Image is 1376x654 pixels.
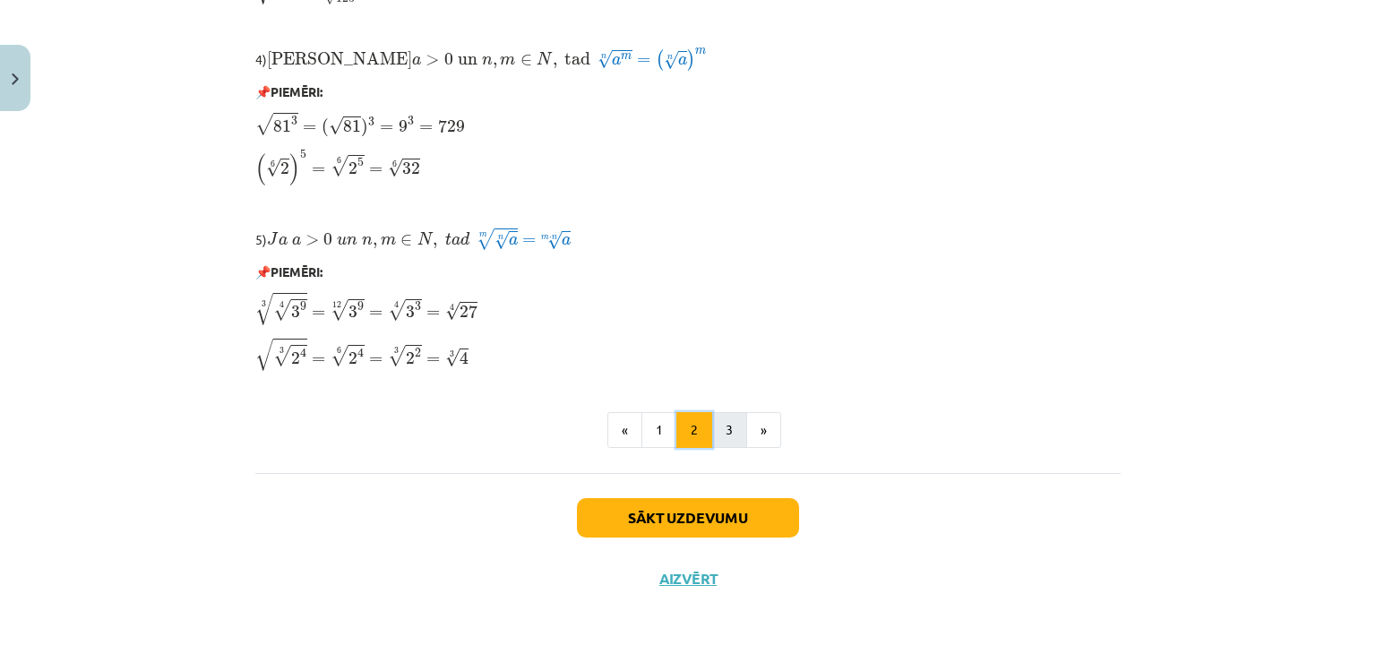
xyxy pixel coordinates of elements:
[500,56,515,65] span: m
[388,345,406,366] span: √
[348,162,357,175] span: 2
[255,293,273,325] span: √
[406,352,415,365] span: 2
[271,83,322,99] b: PIEMĒRI:
[305,235,319,245] span: >
[562,237,571,245] span: a
[522,237,536,245] span: =
[381,237,396,245] span: m
[460,305,477,318] span: 27
[357,348,364,357] span: 4
[402,162,420,175] span: 32
[362,237,373,245] span: n
[273,120,291,133] span: 81
[292,237,301,245] span: a
[255,227,1121,252] p: 5)
[419,125,433,132] span: =
[303,125,316,132] span: =
[312,357,325,364] span: =
[406,305,415,318] span: 3
[380,125,393,132] span: =
[477,228,494,250] span: √
[612,56,621,65] span: a
[300,302,306,311] span: 9
[451,237,460,245] span: a
[348,305,357,318] span: 3
[369,357,383,364] span: =
[369,310,383,317] span: =
[255,113,273,134] span: √
[641,412,677,448] button: 1
[493,59,497,68] span: ,
[433,239,437,248] span: ,
[279,237,288,245] span: a
[664,51,678,70] span: √
[598,50,612,69] span: √
[426,55,439,65] span: >
[637,57,650,65] span: =
[482,56,493,65] span: n
[300,348,306,357] span: 4
[357,302,364,311] span: 9
[329,116,343,135] span: √
[494,231,509,250] span: √
[687,49,695,71] span: )
[357,158,364,167] span: 5
[438,119,465,133] span: 729
[388,299,406,321] span: √
[654,570,722,588] button: Aizvērt
[426,357,440,364] span: =
[255,412,1121,448] nav: Page navigation example
[458,56,477,65] span: un
[368,117,374,126] span: 3
[273,299,291,321] span: √
[415,302,421,311] span: 3
[337,237,347,245] span: u
[408,116,414,125] span: 3
[280,162,289,175] span: 2
[541,236,549,240] span: m
[12,73,19,85] img: icon-close-lesson-0947bae3869378f0d4975bcd49f059093ad1ed9edebbc8119c70593378902aed.svg
[399,120,408,133] span: 9
[347,237,357,245] span: n
[388,159,402,177] span: √
[509,237,518,245] span: a
[289,153,300,185] span: )
[444,53,453,65] span: 0
[331,299,348,321] span: √
[255,82,1121,101] p: 📌
[300,150,306,159] span: 5
[266,159,280,177] span: √
[656,49,664,71] span: (
[271,263,322,280] b: PIEMĒRI:
[564,52,590,65] span: tad
[553,59,557,68] span: ,
[412,56,421,65] span: a
[255,47,1121,72] p: 4)
[291,352,300,365] span: 2
[537,52,553,65] span: N
[426,310,440,317] span: =
[695,48,706,55] span: m
[331,345,348,366] span: √
[255,262,1121,281] p: 📌
[417,232,434,245] span: N
[361,118,368,137] span: )
[369,167,383,174] span: =
[746,412,781,448] button: »
[291,305,300,318] span: 3
[343,120,361,133] span: 81
[322,118,329,137] span: (
[445,349,460,367] span: √
[331,155,348,176] span: √
[312,167,325,174] span: =
[255,153,266,185] span: (
[607,412,642,448] button: «
[291,116,297,125] span: 3
[621,54,632,60] span: m
[711,412,747,448] button: 3
[415,349,421,357] span: 2
[676,412,712,448] button: 2
[445,302,460,321] span: √
[273,345,291,366] span: √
